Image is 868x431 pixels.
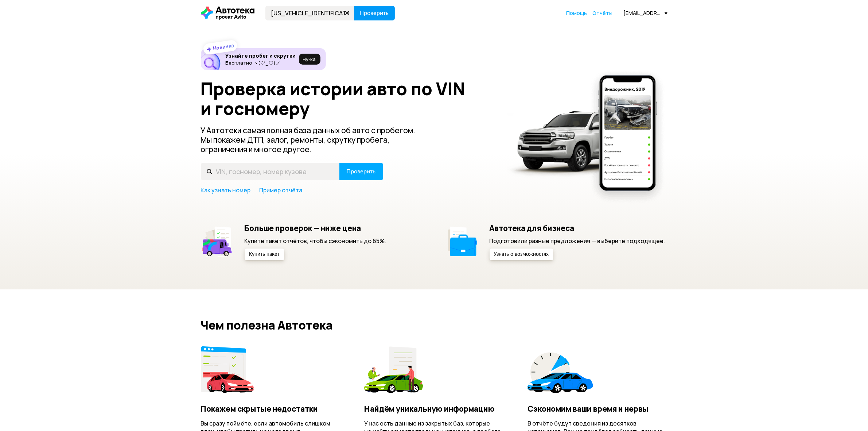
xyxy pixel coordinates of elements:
strong: Новинка [212,42,234,51]
span: Ну‑ка [303,56,316,62]
h4: Сэкономим ваши время и нервы [528,404,667,413]
a: Пример отчёта [260,186,303,194]
h5: Автотека для бизнеса [490,223,665,233]
button: Узнать о возможностях [490,249,553,260]
a: Отчёты [593,9,613,17]
button: Купить пакет [245,249,284,260]
p: Купите пакет отчётов, чтобы сэкономить до 65%. [245,237,386,245]
p: У Автотеки самая полная база данных об авто с пробегом. Мы покажем ДТП, залог, ремонты, скрутку п... [201,126,428,154]
h4: Найдём уникальную информацию [364,404,504,413]
input: VIN, госномер, номер кузова [201,163,340,180]
span: Купить пакет [249,252,280,257]
h4: Покажем скрытые недостатки [201,404,340,413]
h2: Чем полезна Автотека [201,319,667,332]
p: Бесплатно ヽ(♡‿♡)ノ [226,60,296,66]
a: Как узнать номер [201,186,251,194]
p: Подготовили разные предложения — выберите подходящее. [490,237,665,245]
button: Проверить [339,163,383,180]
h6: Узнайте пробег и скрутки [226,53,296,59]
h1: Проверка истории авто по VIN и госномеру [201,79,497,118]
span: Проверить [347,169,376,174]
span: Помощь [567,9,587,16]
a: Помощь [567,9,587,17]
span: Отчёты [593,9,613,16]
h5: Больше проверок — ниже цена [245,223,386,233]
button: Проверить [354,6,395,20]
span: Узнать о возможностях [494,252,549,257]
div: [EMAIL_ADDRESS][DOMAIN_NAME] [624,9,667,16]
span: Проверить [360,10,389,16]
input: VIN, госномер, номер кузова [265,6,354,20]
